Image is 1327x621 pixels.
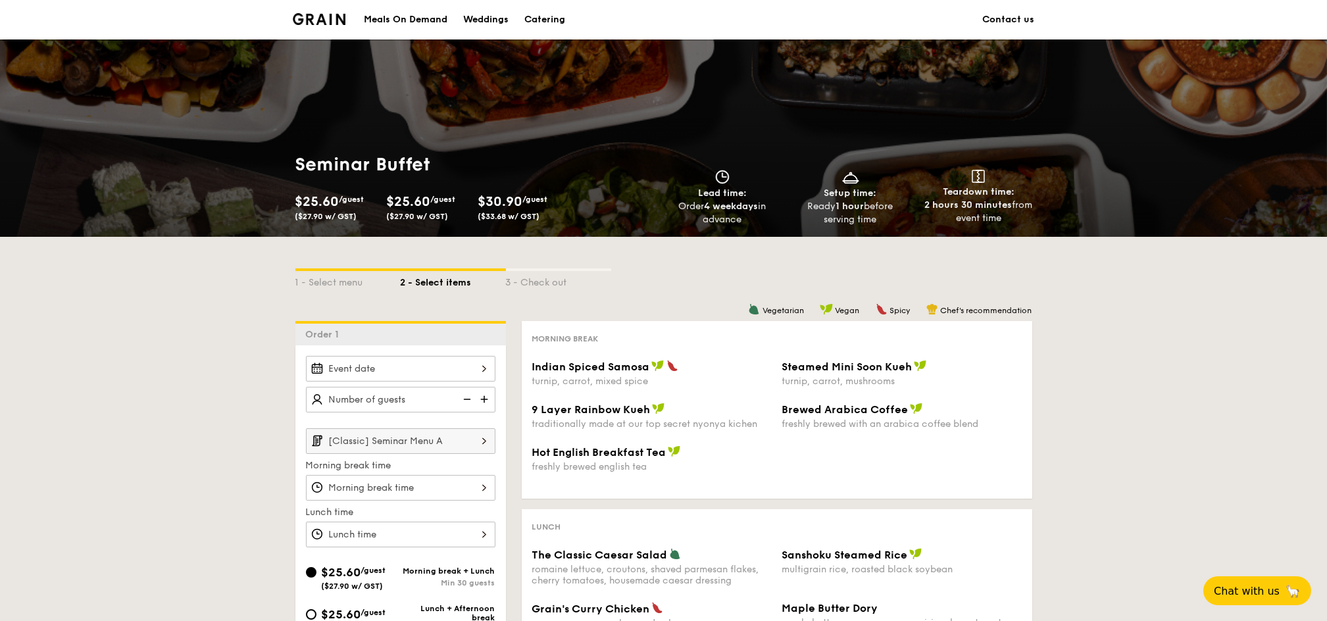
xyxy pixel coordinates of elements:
[532,564,772,586] div: romaine lettuce, croutons, shaved parmesan flakes, cherry tomatoes, housemade caesar dressing
[782,418,1022,430] div: freshly brewed with an arabica coffee blend
[782,376,1022,387] div: turnip, carrot, mushrooms
[532,403,651,416] span: 9 Layer Rainbow Kueh
[306,459,495,472] label: Morning break time
[836,306,860,315] span: Vegan
[704,201,758,212] strong: 4 weekdays
[306,356,495,382] input: Event date
[909,548,922,560] img: icon-vegan.f8ff3823.svg
[306,329,345,340] span: Order 1
[748,303,760,315] img: icon-vegetarian.fe4039eb.svg
[669,548,681,560] img: icon-vegetarian.fe4039eb.svg
[532,522,561,532] span: Lunch
[920,199,1038,225] div: from event time
[532,461,772,472] div: freshly brewed english tea
[339,195,364,204] span: /guest
[876,303,888,315] img: icon-spicy.37a8142b.svg
[972,170,985,183] img: icon-teardown.65201eee.svg
[532,418,772,430] div: traditionally made at our top secret nyonya kichen
[532,376,772,387] div: turnip, carrot, mixed spice
[924,199,1012,211] strong: 2 hours 30 minutes
[532,334,599,343] span: Morning break
[532,360,650,373] span: Indian Spiced Samosa
[943,186,1014,197] span: Teardown time:
[782,549,908,561] span: Sanshoku Steamed Rice
[295,271,401,289] div: 1 - Select menu
[782,602,878,614] span: Maple Butter Dory
[386,194,430,210] span: $25.60
[664,200,782,226] div: Order in advance
[361,566,386,575] span: /guest
[386,212,448,221] span: ($27.90 w/ GST)
[820,303,833,315] img: icon-vegan.f8ff3823.svg
[782,564,1022,575] div: multigrain rice, roasted black soybean
[1203,576,1311,605] button: Chat with us🦙
[306,506,495,519] label: Lunch time
[306,609,316,620] input: $25.60/guest($27.90 w/ GST)Lunch + Afternoon breakMin 30 guests
[1214,585,1280,597] span: Chat with us
[306,567,316,578] input: $25.60/guest($27.90 w/ GST)Morning break + LunchMin 30 guests
[522,195,547,204] span: /guest
[1285,584,1301,599] span: 🦙
[476,387,495,412] img: icon-add.58712e84.svg
[782,360,913,373] span: Steamed Mini Soon Kueh
[668,445,681,457] img: icon-vegan.f8ff3823.svg
[295,212,357,221] span: ($27.90 w/ GST)
[401,271,506,289] div: 2 - Select items
[456,387,476,412] img: icon-reduce.1d2dbef1.svg
[532,603,650,615] span: Grain's Curry Chicken
[914,360,927,372] img: icon-vegan.f8ff3823.svg
[763,306,804,315] span: Vegetarian
[322,582,384,591] span: ($27.90 w/ GST)
[295,194,339,210] span: $25.60
[295,153,559,176] h1: Seminar Buffet
[910,403,923,414] img: icon-vegan.f8ff3823.svg
[401,566,495,576] div: Morning break + Lunch
[652,403,665,414] img: icon-vegan.f8ff3823.svg
[841,170,861,184] img: icon-dish.430c3a2e.svg
[478,194,522,210] span: $30.90
[401,578,495,587] div: Min 30 guests
[941,306,1032,315] span: Chef's recommendation
[698,187,747,199] span: Lead time:
[430,195,455,204] span: /guest
[926,303,938,315] img: icon-chef-hat.a58ddaea.svg
[306,387,495,412] input: Number of guests
[306,475,495,501] input: Morning break time
[306,522,495,547] input: Lunch time
[532,446,666,459] span: Hot English Breakfast Tea
[713,170,732,184] img: icon-clock.2db775ea.svg
[361,608,386,617] span: /guest
[824,187,877,199] span: Setup time:
[293,13,346,25] a: Logotype
[791,200,909,226] div: Ready before serving time
[890,306,911,315] span: Spicy
[478,212,539,221] span: ($33.68 w/ GST)
[666,360,678,372] img: icon-spicy.37a8142b.svg
[506,271,611,289] div: 3 - Check out
[322,565,361,580] span: $25.60
[532,549,668,561] span: The Classic Caesar Salad
[782,403,909,416] span: Brewed Arabica Coffee
[651,602,663,614] img: icon-spicy.37a8142b.svg
[473,428,495,453] img: icon-chevron-right.3c0dfbd6.svg
[293,13,346,25] img: Grain
[651,360,664,372] img: icon-vegan.f8ff3823.svg
[836,201,864,212] strong: 1 hour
